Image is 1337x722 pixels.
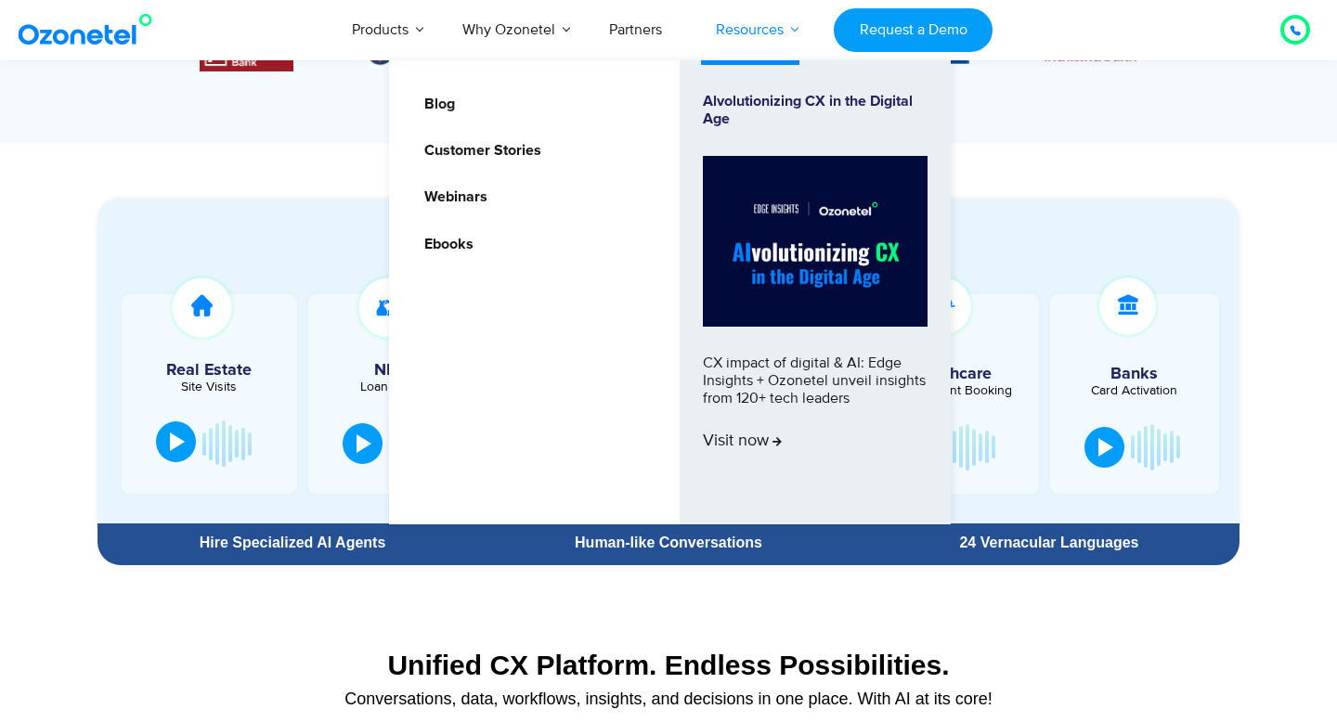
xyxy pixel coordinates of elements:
[200,38,293,71] img: Picture12.png
[703,156,928,327] img: Alvolutionizing.jpg
[107,690,1230,707] div: Conversations, data, workflows, insights, and decisions in one place. With AI at its core!
[412,93,458,116] a: Blog
[875,47,968,63] img: Picture9.png
[703,432,782,452] span: Visit now
[131,380,288,393] div: Site Visits
[1059,384,1210,397] div: Card Activation
[487,535,850,550] div: Human-like Conversations
[834,8,993,52] a: Request a Demo
[1044,44,1137,66] div: 3 / 6
[1044,50,1137,61] img: Picture10.png
[318,362,474,379] h5: NBFC
[200,38,293,71] div: 4 / 6
[1059,366,1210,382] h5: Banks
[131,362,288,379] h5: Real Estate
[107,649,1230,681] div: Unified CX Platform. Endless Possibilities.
[875,44,968,66] div: 2 / 6
[318,380,474,393] div: Loan Inquiry
[412,139,544,162] a: Customer Stories
[412,233,476,256] a: Ebooks
[116,226,1240,259] div: Experience Our Voice AI Agents in Action
[107,535,478,550] div: Hire Specialized AI Agents
[412,186,490,209] a: Webinars
[703,93,928,492] a: Alvolutionizing CX in the Digital AgeCX impact of digital & AI: Edge Insights + Ozonetel unveil i...
[868,535,1230,550] div: 24 Vernacular Languages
